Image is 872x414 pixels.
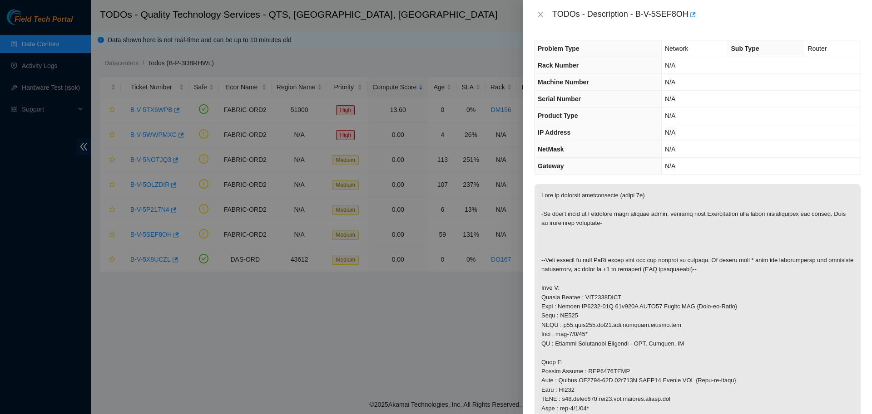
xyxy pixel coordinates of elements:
[538,112,578,119] span: Product Type
[552,7,861,22] div: TODOs - Description - B-V-5SEF8OH
[665,146,675,153] span: N/A
[808,45,827,52] span: Router
[665,95,675,102] span: N/A
[665,162,675,170] span: N/A
[665,78,675,86] span: N/A
[665,129,675,136] span: N/A
[538,78,589,86] span: Machine Number
[665,112,675,119] span: N/A
[665,45,688,52] span: Network
[538,129,570,136] span: IP Address
[665,62,675,69] span: N/A
[538,146,564,153] span: NetMask
[538,95,581,102] span: Serial Number
[538,45,580,52] span: Problem Type
[537,11,544,18] span: close
[538,162,564,170] span: Gateway
[534,10,547,19] button: Close
[731,45,759,52] span: Sub Type
[538,62,579,69] span: Rack Number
